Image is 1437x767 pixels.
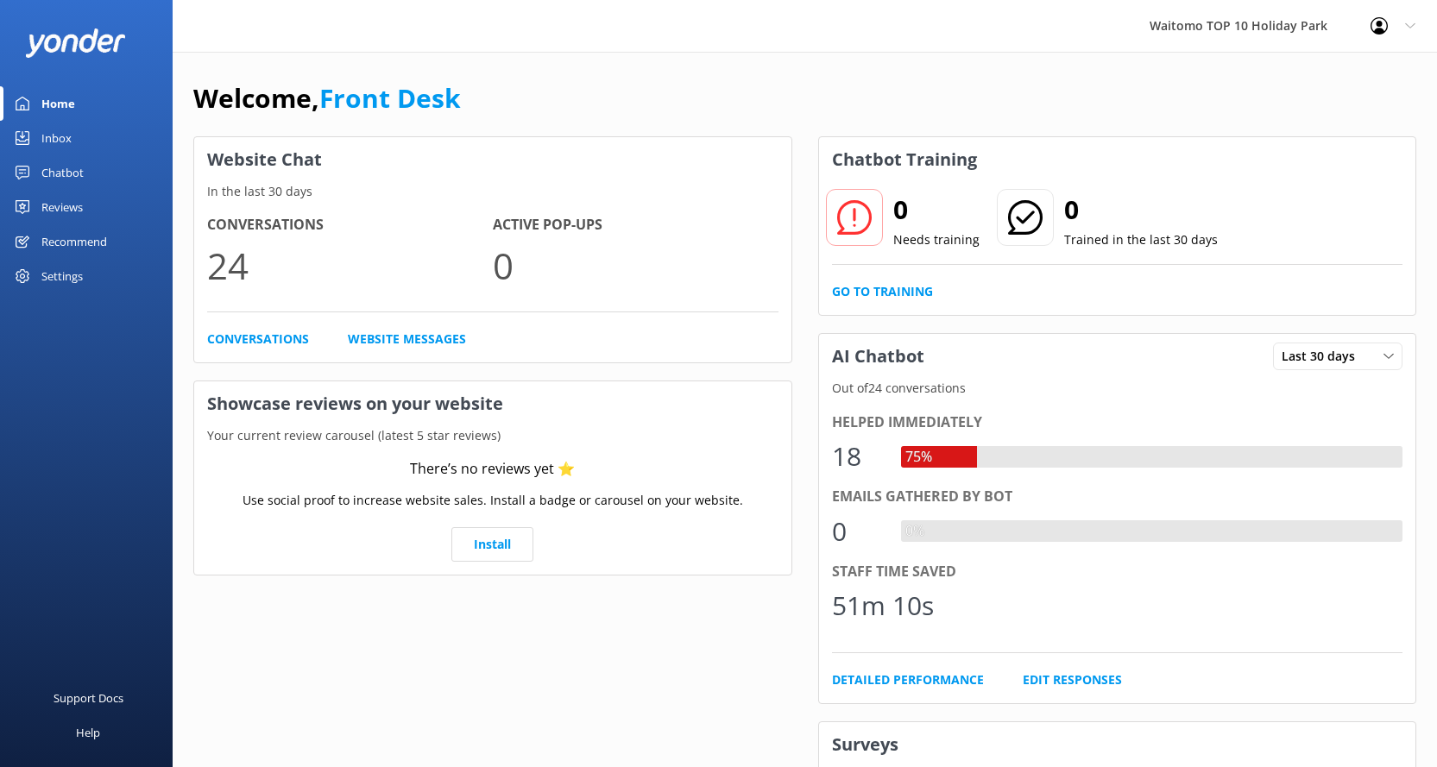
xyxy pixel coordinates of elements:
h3: Showcase reviews on your website [194,381,791,426]
h3: Chatbot Training [819,137,990,182]
h2: 0 [1064,189,1218,230]
p: 0 [493,236,778,294]
a: Detailed Performance [832,670,984,689]
h1: Welcome, [193,78,461,119]
p: 24 [207,236,493,294]
div: 51m 10s [832,585,934,626]
p: In the last 30 days [194,182,791,201]
div: There’s no reviews yet ⭐ [410,458,575,481]
div: Recommend [41,224,107,259]
a: Go to Training [832,282,933,301]
a: Website Messages [348,330,466,349]
p: Your current review carousel (latest 5 star reviews) [194,426,791,445]
div: Inbox [41,121,72,155]
p: Use social proof to increase website sales. Install a badge or carousel on your website. [243,491,743,510]
div: Home [41,86,75,121]
div: Chatbot [41,155,84,190]
h2: 0 [893,189,980,230]
div: Help [76,715,100,750]
div: Emails gathered by bot [832,486,1403,508]
h3: AI Chatbot [819,334,937,379]
div: Settings [41,259,83,293]
div: Staff time saved [832,561,1403,583]
h3: Surveys [819,722,1416,767]
div: 18 [832,436,884,477]
img: yonder-white-logo.png [26,28,125,57]
div: 75% [901,446,936,468]
a: Edit Responses [1023,670,1122,689]
a: Front Desk [319,80,461,116]
p: Needs training [893,230,980,249]
h3: Website Chat [194,137,791,182]
div: 0 [832,511,884,552]
a: Conversations [207,330,309,349]
p: Out of 24 conversations [819,379,1416,398]
div: Support Docs [54,681,123,715]
h4: Conversations [207,214,493,236]
div: 0% [901,520,929,543]
a: Install [451,527,533,562]
div: Helped immediately [832,412,1403,434]
h4: Active Pop-ups [493,214,778,236]
p: Trained in the last 30 days [1064,230,1218,249]
div: Reviews [41,190,83,224]
span: Last 30 days [1282,347,1365,366]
